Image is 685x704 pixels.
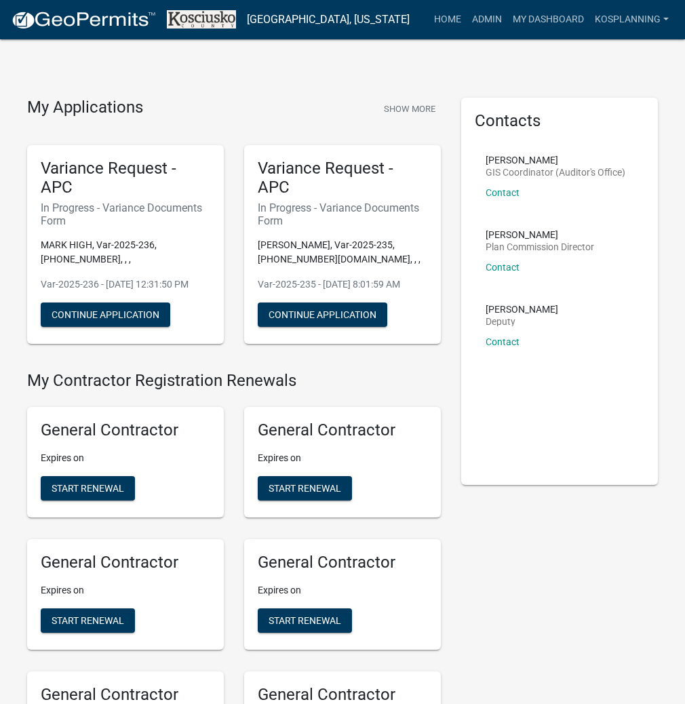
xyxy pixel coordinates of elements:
[41,302,170,327] button: Continue Application
[41,277,210,292] p: Var-2025-236 - [DATE] 12:31:50 PM
[41,159,210,198] h5: Variance Request - APC
[258,421,427,440] h5: General Contractor
[41,553,210,572] h5: General Contractor
[486,262,520,273] a: Contact
[41,421,210,440] h5: General Contractor
[486,230,594,239] p: [PERSON_NAME]
[167,10,236,28] img: Kosciusko County, Indiana
[41,238,210,267] p: MARK HIGH, Var-2025-236, [PHONE_NUMBER], , ,
[258,583,427,598] p: Expires on
[258,159,427,198] h5: Variance Request - APC
[41,583,210,598] p: Expires on
[429,7,467,33] a: Home
[52,614,124,625] span: Start Renewal
[486,242,594,252] p: Plan Commission Director
[41,476,135,501] button: Start Renewal
[467,7,507,33] a: Admin
[486,305,558,314] p: [PERSON_NAME]
[247,8,410,31] a: [GEOGRAPHIC_DATA], [US_STATE]
[258,201,427,227] h6: In Progress - Variance Documents Form
[486,155,625,165] p: [PERSON_NAME]
[507,7,589,33] a: My Dashboard
[486,187,520,198] a: Contact
[258,277,427,292] p: Var-2025-235 - [DATE] 8:01:59 AM
[589,7,674,33] a: kosplanning
[258,553,427,572] h5: General Contractor
[486,168,625,177] p: GIS Coordinator (Auditor's Office)
[269,614,341,625] span: Start Renewal
[52,483,124,494] span: Start Renewal
[41,451,210,465] p: Expires on
[258,302,387,327] button: Continue Application
[27,371,441,391] h4: My Contractor Registration Renewals
[378,98,441,120] button: Show More
[41,608,135,633] button: Start Renewal
[27,98,143,118] h4: My Applications
[486,336,520,347] a: Contact
[258,476,352,501] button: Start Renewal
[258,238,427,267] p: [PERSON_NAME], Var-2025-235, [PHONE_NUMBER][DOMAIN_NAME], , ,
[486,317,558,326] p: Deputy
[258,451,427,465] p: Expires on
[269,483,341,494] span: Start Renewal
[258,608,352,633] button: Start Renewal
[41,201,210,227] h6: In Progress - Variance Documents Form
[475,111,644,131] h5: Contacts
